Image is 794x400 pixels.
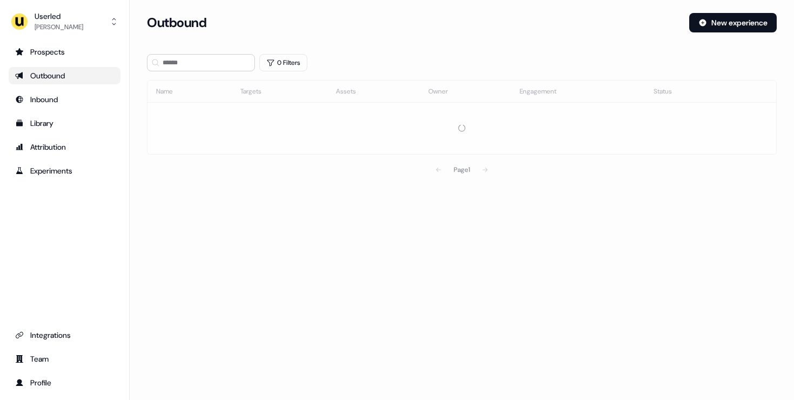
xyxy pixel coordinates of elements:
div: Integrations [15,330,114,341]
a: Go to team [9,350,120,368]
button: New experience [689,13,777,32]
a: Go to outbound experience [9,67,120,84]
a: Go to prospects [9,43,120,61]
a: Go to experiments [9,162,120,179]
div: Inbound [15,94,114,105]
a: Go to integrations [9,326,120,344]
div: [PERSON_NAME] [35,22,83,32]
h3: Outbound [147,15,206,31]
a: Go to profile [9,374,120,391]
a: Go to templates [9,115,120,132]
div: Attribution [15,142,114,152]
div: Team [15,354,114,364]
div: Outbound [15,70,114,81]
div: Profile [15,377,114,388]
a: Go to attribution [9,138,120,156]
div: Userled [35,11,83,22]
button: Userled[PERSON_NAME] [9,9,120,35]
button: 0 Filters [259,54,307,71]
div: Prospects [15,46,114,57]
a: Go to Inbound [9,91,120,108]
div: Library [15,118,114,129]
div: Experiments [15,165,114,176]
